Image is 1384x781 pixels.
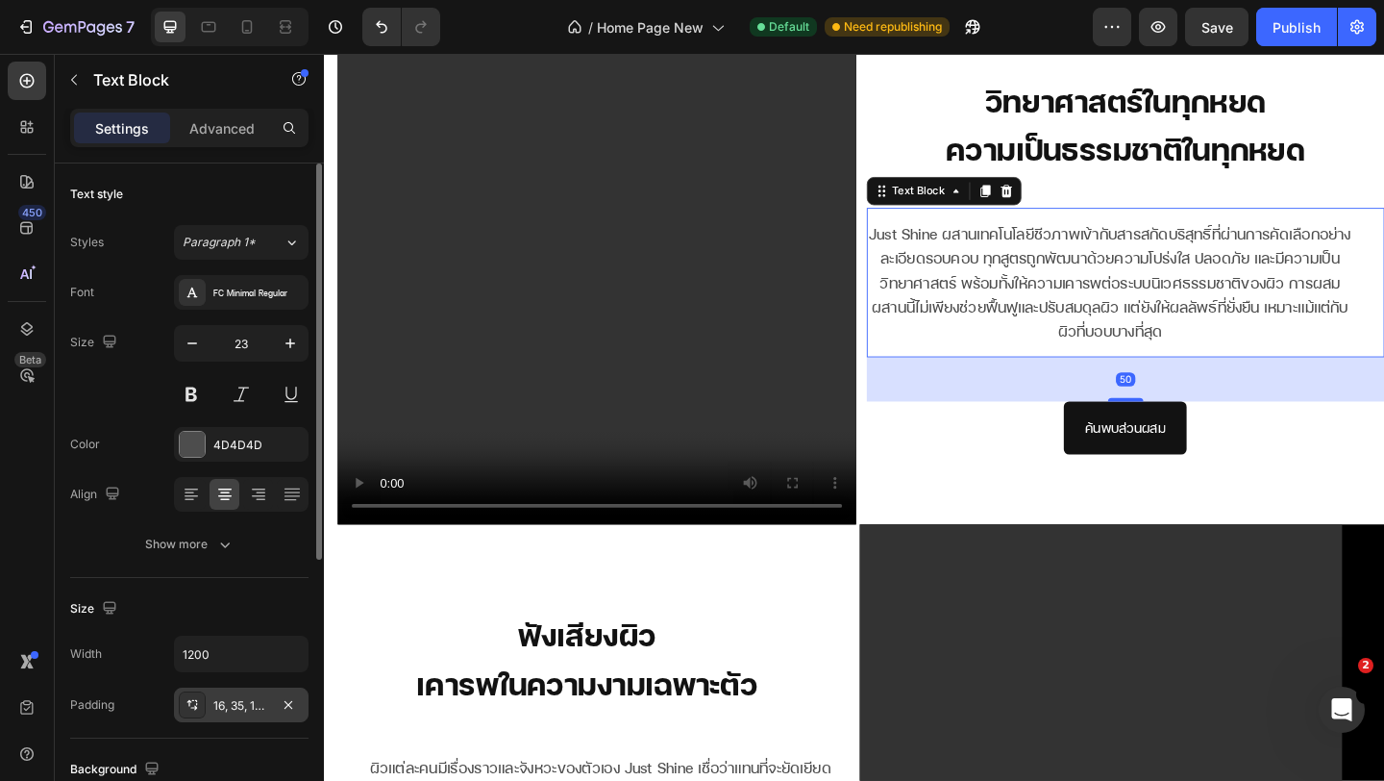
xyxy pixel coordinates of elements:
span: Need republishing [844,18,942,36]
div: Text Block [614,140,680,158]
div: Text style [70,186,123,203]
iframe: Design area [324,54,1384,781]
div: Beta [14,352,46,367]
div: Align [70,482,124,508]
div: Font [70,284,94,301]
span: / [588,17,593,38]
button: Show more [70,527,309,562]
button: 7 [8,8,143,46]
span: 2 [1358,658,1373,673]
div: Show more [145,535,235,554]
span: Paragraph 1* [183,234,256,251]
span: Save [1201,19,1233,36]
div: 16, 35, 16, 0 [213,697,269,715]
div: 4D4D4D [213,437,304,454]
p: Just Shine ผสานเทคโนโลยีชีวภาพเข้ากับสารสกัดบริสุทธิ์ที่ผ่านการคัดเลือกอย่างละเอียดรอบคอบ ทุกสูตร... [590,183,1121,315]
button: <p>ค้นพบส่วนผสม</p> [804,378,938,436]
span: Default [769,18,809,36]
iframe: Intercom live chat [1319,687,1365,733]
button: Paragraph 1* [174,225,309,260]
div: Width [70,645,102,663]
div: 50 [861,346,882,362]
div: Padding [70,696,114,714]
div: Color [70,436,100,453]
div: Styles [70,234,104,251]
p: Text Block [93,68,257,91]
p: 7 [126,15,135,38]
h2: วิทยาศาสตร์ในทุกหยด ความเป็นธรรมชาติในทุกหยด [590,23,1154,133]
div: Size [70,596,121,622]
p: ค้นพบส่วนผสม [828,390,915,424]
div: Size [70,330,121,356]
input: Auto [175,637,308,671]
div: FC Minimal Regular [213,285,304,302]
button: Publish [1256,8,1337,46]
div: 450 [18,205,46,220]
div: Undo/Redo [362,8,440,46]
span: Home Page New [597,17,704,38]
div: Publish [1273,17,1321,38]
p: Advanced [189,118,255,139]
button: Save [1185,8,1248,46]
p: Settings [95,118,149,139]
